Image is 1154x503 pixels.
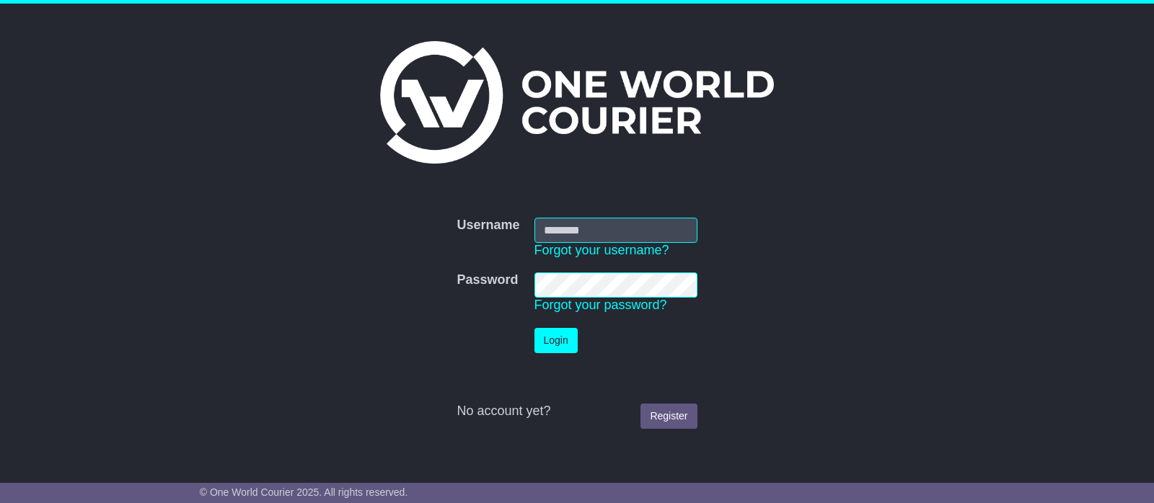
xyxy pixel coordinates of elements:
[534,328,578,353] button: Login
[380,41,774,164] img: One World
[534,298,667,312] a: Forgot your password?
[640,404,697,429] a: Register
[457,272,518,288] label: Password
[534,243,669,257] a: Forgot your username?
[457,404,697,419] div: No account yet?
[457,218,519,233] label: Username
[200,486,408,498] span: © One World Courier 2025. All rights reserved.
